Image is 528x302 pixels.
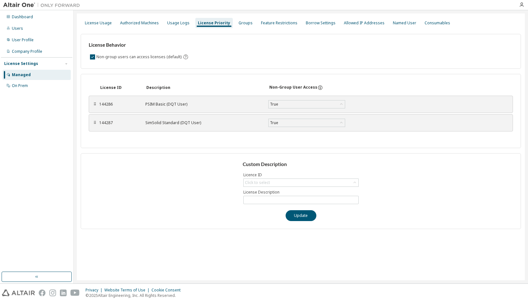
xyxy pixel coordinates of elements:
[12,37,34,43] div: User Profile
[344,20,385,26] div: Allowed IP Addresses
[60,290,67,296] img: linkedin.svg
[104,288,151,293] div: Website Terms of Use
[269,119,345,127] div: True
[39,290,45,296] img: facebook.svg
[12,83,28,88] div: On Prem
[145,120,261,125] div: SimSolid Standard (DQT User)
[99,120,138,125] div: 144287
[100,85,139,90] div: License ID
[49,290,56,296] img: instagram.svg
[12,72,31,77] div: Managed
[96,53,183,61] label: Non-group users can access licenses (default)
[4,61,38,66] div: License Settings
[151,288,184,293] div: Cookie Consent
[12,14,33,20] div: Dashboard
[239,20,253,26] div: Groups
[2,290,35,296] img: altair_logo.svg
[99,102,138,107] div: 144286
[269,100,345,108] div: True
[167,20,190,26] div: Usage Logs
[12,26,23,31] div: Users
[85,293,184,298] p: © 2025 Altair Engineering, Inc. All Rights Reserved.
[243,161,359,168] h3: Custom Description
[89,42,188,48] h3: License Behavior
[393,20,416,26] div: Named User
[243,172,359,178] label: Licence ID
[3,2,83,8] img: Altair One
[146,85,262,90] div: Description
[269,119,279,126] div: True
[12,49,42,54] div: Company Profile
[261,20,297,26] div: Feature Restrictions
[286,210,316,221] button: Update
[245,180,270,185] div: Click to select
[306,20,336,26] div: Borrow Settings
[145,102,261,107] div: PSIM Basic (DQT User)
[243,190,359,195] label: License Description
[93,120,97,125] div: ⠿
[183,54,189,60] svg: By default any user not assigned to any group can access any license. Turn this setting off to di...
[269,85,317,91] div: Non-Group User Access
[85,288,104,293] div: Privacy
[120,20,159,26] div: Authorized Machines
[85,20,112,26] div: License Usage
[70,290,80,296] img: youtube.svg
[198,20,230,26] div: License Priority
[93,102,97,107] div: ⠿
[425,20,450,26] div: Consumables
[269,101,279,108] div: True
[244,179,358,187] div: Click to select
